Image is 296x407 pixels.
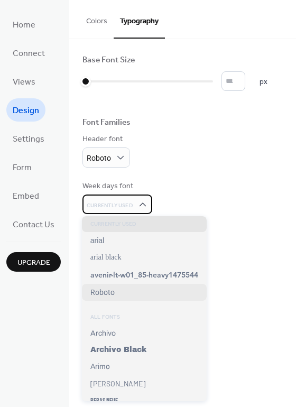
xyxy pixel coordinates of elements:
[90,396,118,405] span: Bebas Neue
[6,155,38,179] a: Form
[6,212,61,236] a: Contact Us
[90,253,122,262] span: arial black
[6,41,51,64] a: Connect
[6,98,45,122] a: Design
[90,288,115,297] span: Roboto
[87,202,133,209] span: Currently Used
[82,181,150,192] div: Week days font
[82,55,135,66] div: Base Font Size
[6,184,45,207] a: Embed
[90,346,146,354] span: Archivo Black
[13,45,45,62] span: Connect
[90,362,110,371] span: Arimo
[260,77,267,88] span: px
[6,127,51,150] a: Settings
[13,74,35,91] span: Views
[6,70,42,93] a: Views
[87,154,111,162] span: Roboto
[13,160,32,177] span: Form
[13,103,39,119] span: Design
[90,236,104,245] span: arial
[6,252,61,272] button: Upgrade
[13,217,54,234] span: Contact Us
[90,379,145,388] span: [PERSON_NAME]
[82,134,128,145] div: Header font
[6,13,42,36] a: Home
[13,17,35,34] span: Home
[13,131,44,148] span: Settings
[17,257,50,269] span: Upgrade
[13,188,39,205] span: Embed
[90,329,116,337] span: Archivo
[82,117,131,128] div: Font Families
[90,270,198,280] span: avenir-lt-w01_85-heavy1475544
